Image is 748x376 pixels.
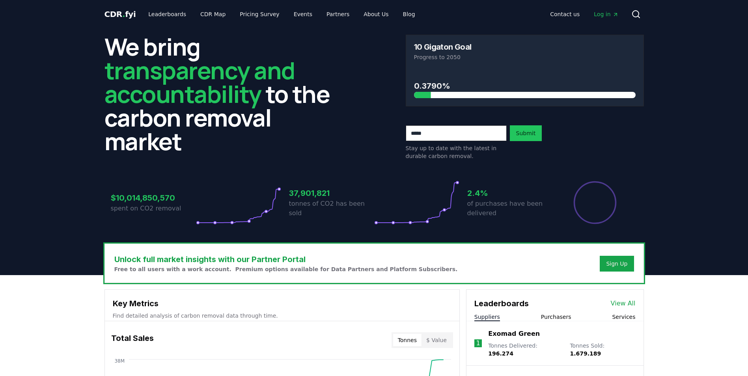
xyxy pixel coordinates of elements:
a: Sign Up [606,260,627,268]
a: Pricing Survey [233,7,285,21]
a: CDR Map [194,7,232,21]
a: Exomad Green [488,329,540,339]
h3: Unlock full market insights with our Partner Portal [114,253,458,265]
button: Submit [510,125,542,141]
p: Find detailed analysis of carbon removal data through time. [113,312,451,320]
a: CDR.fyi [104,9,136,20]
a: Events [287,7,319,21]
button: Sign Up [600,256,634,272]
h3: $10,014,850,570 [111,192,196,204]
p: of purchases have been delivered [467,199,552,218]
p: Stay up to date with the latest in durable carbon removal. [406,144,507,160]
p: 1 [476,339,480,348]
a: Contact us [544,7,586,21]
h3: 37,901,821 [289,187,374,199]
p: spent on CO2 removal [111,204,196,213]
a: Leaderboards [142,7,192,21]
button: $ Value [422,334,451,346]
span: . [122,9,125,19]
tspan: 38M [114,358,125,364]
p: tonnes of CO2 has been sold [289,199,374,218]
a: About Us [357,7,395,21]
h2: We bring to the carbon removal market [104,35,343,153]
button: Tonnes [393,334,422,346]
a: Blog [397,7,422,21]
p: Tonnes Delivered : [488,342,562,357]
div: Percentage of sales delivered [573,181,617,225]
a: View All [611,299,636,308]
h3: Key Metrics [113,298,451,309]
a: Partners [320,7,356,21]
nav: Main [142,7,421,21]
h3: 10 Gigaton Goal [414,43,472,51]
span: transparency and accountability [104,54,295,110]
button: Services [612,313,635,321]
p: Tonnes Sold : [570,342,635,357]
h3: 2.4% [467,187,552,199]
h3: Total Sales [111,332,154,348]
h3: Leaderboards [474,298,529,309]
a: Log in [588,7,625,21]
span: 196.274 [488,350,513,357]
p: Progress to 2050 [414,53,636,61]
nav: Main [544,7,625,21]
span: 1.679.189 [570,350,601,357]
span: CDR fyi [104,9,136,19]
button: Suppliers [474,313,500,321]
h3: 0.3790% [414,80,636,92]
span: Log in [594,10,618,18]
button: Purchasers [541,313,571,321]
p: Free to all users with a work account. Premium options available for Data Partners and Platform S... [114,265,458,273]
